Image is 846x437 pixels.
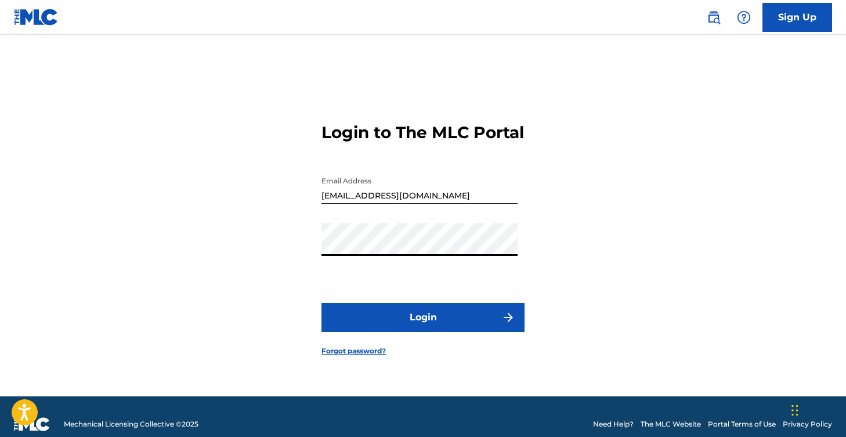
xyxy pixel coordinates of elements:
img: search [707,10,721,24]
img: MLC Logo [14,9,59,26]
button: Login [321,303,525,332]
a: Public Search [702,6,725,29]
span: Mechanical Licensing Collective © 2025 [64,419,198,429]
a: The MLC Website [641,419,701,429]
img: f7272a7cc735f4ea7f67.svg [501,310,515,324]
img: logo [14,417,50,431]
a: Need Help? [593,419,634,429]
div: Drag [791,393,798,428]
a: Privacy Policy [783,419,832,429]
a: Forgot password? [321,346,386,356]
div: Help [732,6,755,29]
img: help [737,10,751,24]
a: Portal Terms of Use [708,419,776,429]
a: Sign Up [762,3,832,32]
iframe: Chat Widget [788,381,846,437]
h3: Login to The MLC Portal [321,122,524,143]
